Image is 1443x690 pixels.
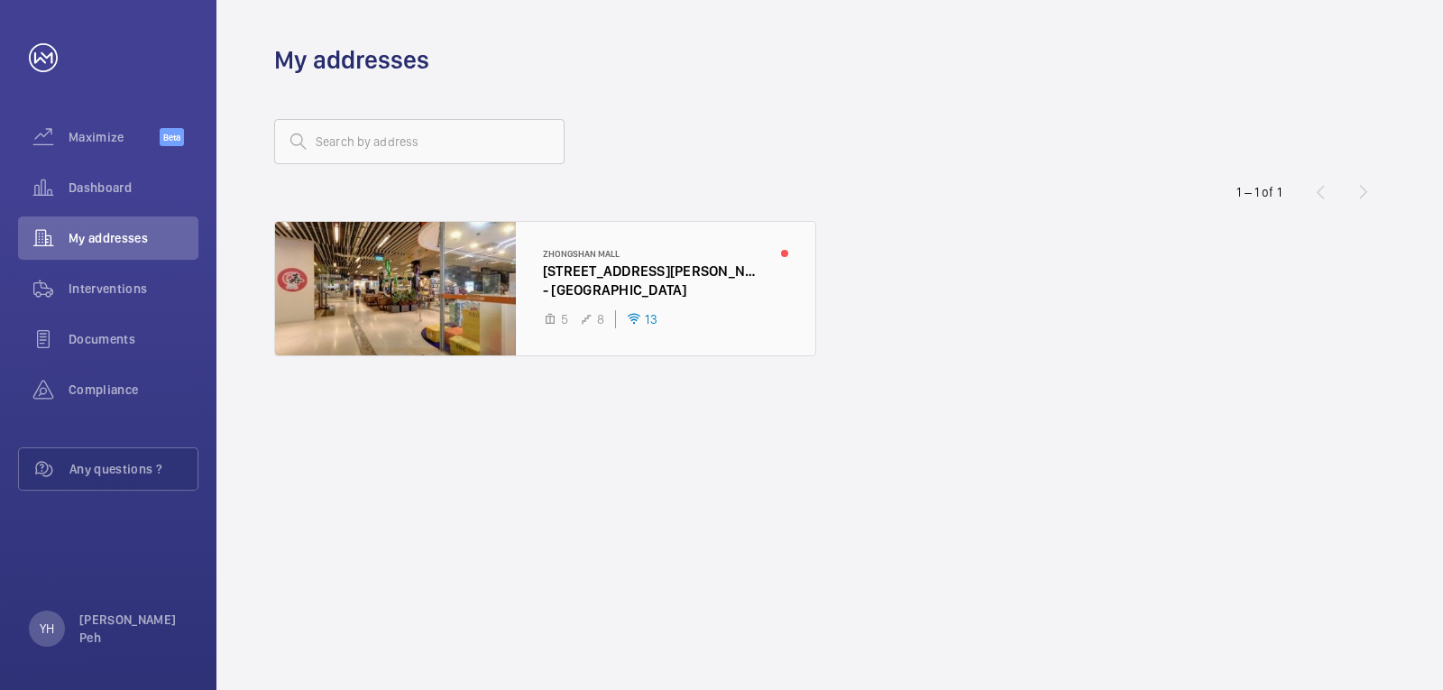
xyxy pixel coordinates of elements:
h1: My addresses [274,43,429,77]
div: 1 – 1 of 1 [1236,183,1282,201]
span: Any questions ? [69,460,198,478]
input: Search by address [274,119,565,164]
p: YH [40,620,54,638]
span: Documents [69,330,198,348]
p: [PERSON_NAME] Peh [79,611,188,647]
span: Beta [160,128,184,146]
span: Interventions [69,280,198,298]
span: Dashboard [69,179,198,197]
span: Compliance [69,381,198,399]
span: My addresses [69,229,198,247]
span: Maximize [69,128,160,146]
